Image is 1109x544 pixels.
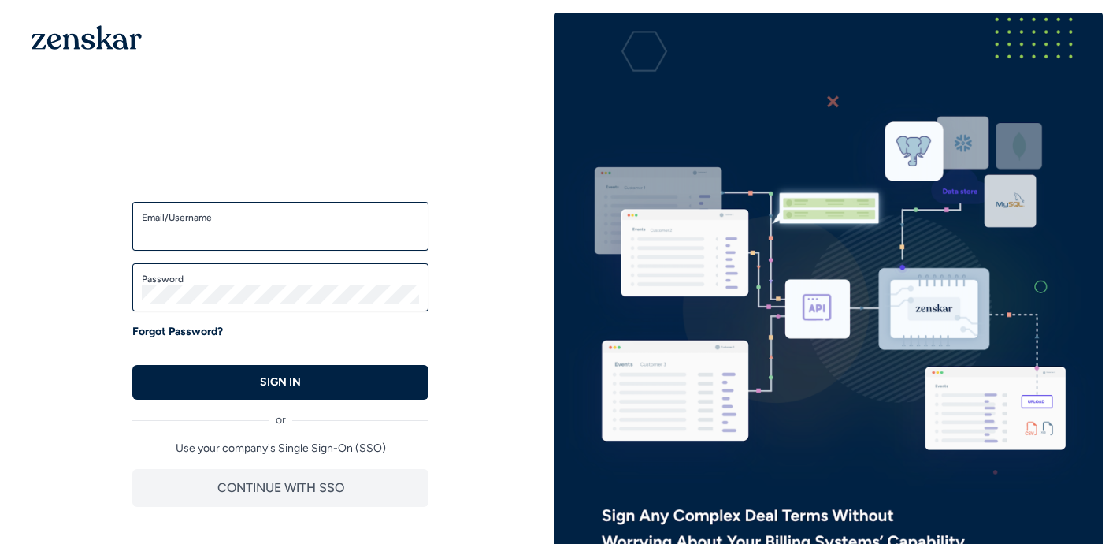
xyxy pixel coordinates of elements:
img: 1OGAJ2xQqyY4LXKgY66KYq0eOWRCkrZdAb3gUhuVAqdWPZE9SRJmCz+oDMSn4zDLXe31Ii730ItAGKgCKgCCgCikA4Av8PJUP... [32,25,142,50]
p: SIGN IN [260,374,301,390]
div: or [132,400,428,428]
label: Email/Username [142,211,419,224]
button: CONTINUE WITH SSO [132,469,428,507]
label: Password [142,273,419,285]
button: SIGN IN [132,365,428,400]
p: Use your company's Single Sign-On (SSO) [132,441,428,456]
a: Forgot Password? [132,324,223,340]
